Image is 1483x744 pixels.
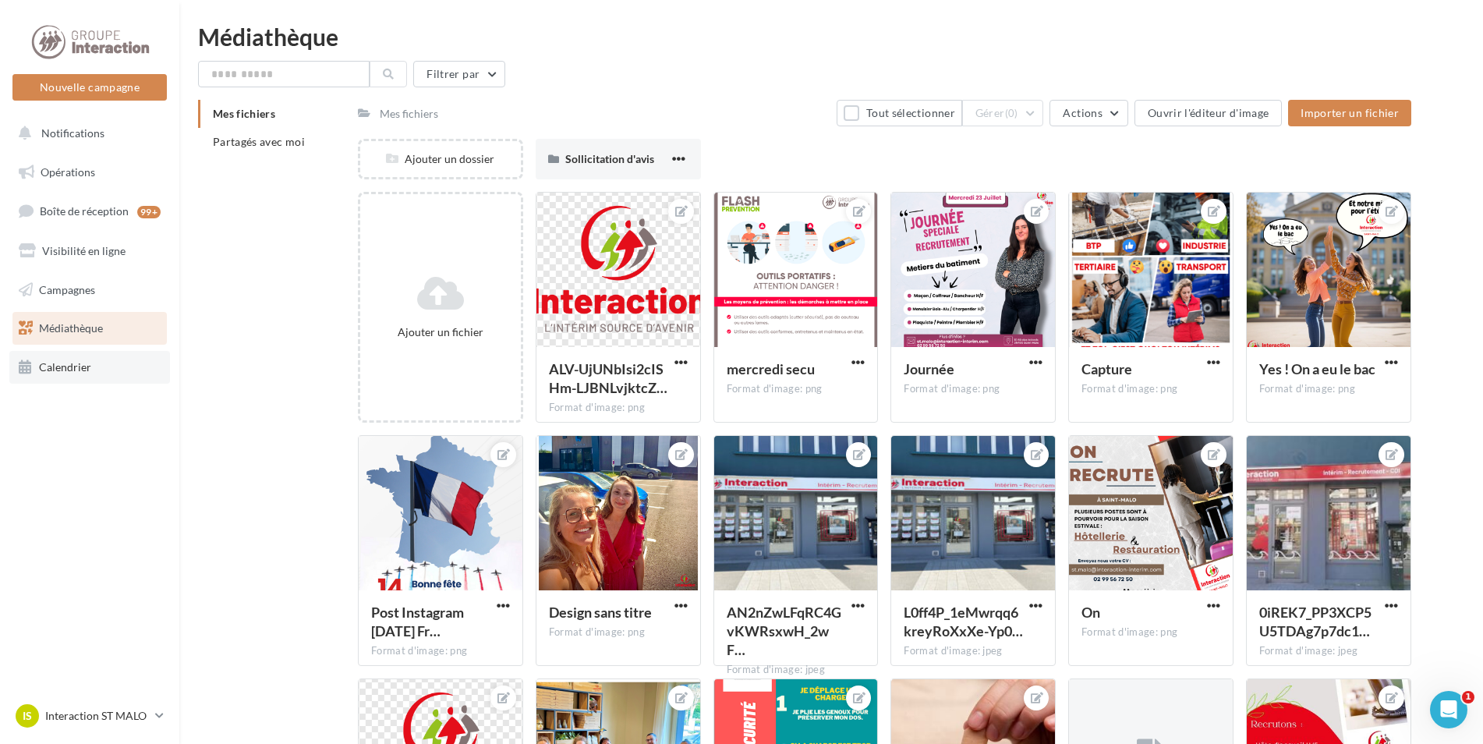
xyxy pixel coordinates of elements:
div: Ajouter un fichier [366,324,515,340]
div: Format d'image: png [371,644,510,658]
button: Importer un fichier [1288,100,1411,126]
div: Format d'image: png [1259,382,1398,396]
span: Partagés avec moi [213,135,305,148]
iframe: Intercom live chat [1430,691,1467,728]
span: L0ff4P_1eMwrqq6kreyRoXxXe-Yp05AiRl_RIN9KESpdKApMjmU9x-3TQosvo6J5orUo923Be8as8UK7kA=s0 [904,604,1023,639]
span: Yes ! On a eu le bac [1259,360,1375,377]
div: Format d'image: png [727,382,865,396]
div: 99+ [137,206,161,218]
span: mercredi secu [727,360,815,377]
button: Filtrer par [413,61,505,87]
span: (0) [1005,107,1018,119]
span: Boîte de réception [40,204,129,218]
span: AN2nZwLFqRC4GvKWRsxwH_2wFrjyA0roJUVXBJlGpCiqrXgpSNGA2xsoEYxgo7o0-nbNZJHT3GIuyd5tEA=s0 [727,604,841,658]
div: Médiathèque [198,25,1464,48]
span: Post Instagram fête nationale France 14 juillet moderne [371,604,464,639]
div: Format d'image: jpeg [1259,644,1398,658]
a: Boîte de réception99+ [9,194,170,228]
span: 1 [1462,691,1474,703]
span: Design sans titre [549,604,652,621]
span: Campagnes [39,282,95,296]
span: Sollicitation d'avis [565,152,654,165]
div: Format d'image: png [549,401,688,415]
a: Calendrier [9,351,170,384]
span: Mes fichiers [213,107,275,120]
button: Notifications [9,117,164,150]
span: Calendrier [39,360,91,374]
div: Ajouter un dossier [360,151,521,167]
span: Actions [1063,106,1102,119]
span: IS [23,708,32,724]
p: Interaction ST MALO [45,708,149,724]
div: Format d'image: png [549,625,688,639]
button: Actions [1049,100,1127,126]
button: Ouvrir l'éditeur d'image [1134,100,1282,126]
span: Importer un fichier [1301,106,1399,119]
div: Format d'image: jpeg [727,663,865,677]
a: IS Interaction ST MALO [12,701,167,731]
span: Opérations [41,165,95,179]
div: Mes fichiers [380,106,438,122]
div: Format d'image: png [1081,382,1220,396]
div: Format d'image: png [904,382,1042,396]
span: 0iREK7_PP3XCP5U5TDAg7p7dc10-jtD1lxkIX_syaXNZ9e3UMCi9ZcoX3JFFLyVOoY_c57WbwyRElufmBA=s0 [1259,604,1372,639]
button: Nouvelle campagne [12,74,167,101]
button: Tout sélectionner [837,100,961,126]
a: Opérations [9,156,170,189]
a: Campagnes [9,274,170,306]
button: Gérer(0) [962,100,1044,126]
a: Médiathèque [9,312,170,345]
div: Format d'image: png [1081,625,1220,639]
span: Notifications [41,126,104,140]
span: Journée [904,360,954,377]
span: ALV-UjUNbIsi2cISHm-LJBNLvjktcZbYELwjmC1ZoEPezckZU7dsKdtp [549,360,667,396]
span: Visibilité en ligne [42,244,126,257]
span: On [1081,604,1100,621]
span: Médiathèque [39,321,103,335]
a: Visibilité en ligne [9,235,170,267]
div: Format d'image: jpeg [904,644,1042,658]
span: Capture [1081,360,1132,377]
